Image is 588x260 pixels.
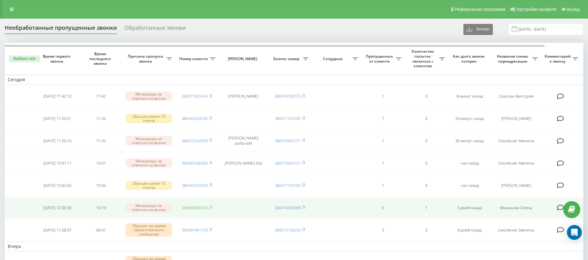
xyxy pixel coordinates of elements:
[79,152,122,174] td: 10:47
[453,54,486,64] span: Как долго звонок потерян
[5,24,117,34] div: Необработанные пропущенные звонки
[126,203,172,212] div: Менеджеры не ответили на звонок
[448,219,491,240] td: 8 дней назад
[79,86,122,107] td: 11:42
[361,108,405,129] td: 1
[275,138,301,143] a: 380675945727
[275,93,301,99] a: 380674762070
[79,108,122,129] td: 11:20
[567,225,582,240] div: Open Intercom Messenger
[491,130,541,151] td: Смоляная Эвелина
[494,54,532,64] span: Название схемы переадресации
[275,183,301,188] a: 380671703185
[448,86,491,107] td: 8 минут назад
[544,54,573,64] span: Комментарий к звонку
[126,223,172,237] div: Сброшен во время приветственного сообщения
[126,114,172,123] div: Сброшен ранее 10 секунд
[36,152,79,174] td: [DATE] 10:47:11
[448,175,491,196] td: час назад
[405,152,448,174] td: 0
[41,54,74,64] span: Время первого звонка
[275,160,301,166] a: 380675945727
[491,219,541,240] td: Смоляная Эвелина
[361,197,405,218] td: 5
[182,116,208,121] a: 380443234109
[361,86,405,107] td: 1
[182,227,208,233] a: 380995491739
[405,197,448,218] td: 1
[361,130,405,151] td: 1
[124,24,186,34] div: Обработанные звонки
[219,86,268,107] td: [PERSON_NAME]
[126,91,172,101] div: Менеджеры не ответили на звонок
[361,219,405,240] td: 3
[36,219,79,240] td: [DATE] 11:58:37
[126,181,172,190] div: Сброшен ранее 10 секунд
[463,24,493,35] button: Экспорт
[36,108,79,129] td: [DATE] 11:20:51
[405,130,448,151] td: 0
[491,175,541,196] td: [PERSON_NAME]
[182,183,208,188] a: 380443234359
[364,54,396,64] span: Пропущенных от клиента
[182,138,208,143] a: 380672262956
[79,219,122,240] td: 09:47
[448,152,491,174] td: час назад
[275,227,301,233] a: 380673158205
[491,86,541,107] td: Соколан Виктория
[126,54,166,64] span: Причина пропуска звонка
[271,56,303,61] span: Бизнес номер
[405,86,448,107] td: 0
[182,160,208,166] a: 380995398283
[361,175,405,196] td: 1
[182,205,208,210] a: 380668580258
[491,108,541,129] td: [PERSON_NAME]
[516,7,556,12] span: Настройки профиля
[275,205,301,210] a: 380674455068
[275,116,301,121] a: 380671703185
[405,108,448,129] td: 0
[491,197,541,218] td: Мішньова Олена
[126,136,172,145] div: Менеджеры не ответили на звонок
[79,175,122,196] td: 10:43
[448,108,491,129] td: 29 минут назад
[36,130,79,151] td: [DATE] 11:20:14
[491,152,541,174] td: Смоляная Эвелина
[405,219,448,240] td: 3
[448,130,491,151] td: 30 минут назад
[448,197,491,218] td: 5 дней назад
[36,86,79,107] td: [DATE] 11:42:10
[182,93,208,99] a: 380971425294
[408,49,439,68] span: Количество попыток связаться с клиентом
[361,152,405,174] td: 1
[9,55,40,62] button: Выбрать все
[126,158,172,168] div: Менеджеры не ответили на звонок
[178,56,210,61] span: Номер клиента
[36,175,79,196] td: [DATE] 10:43:50
[567,7,580,12] span: Выход
[315,56,352,61] span: Сотрудник
[224,56,263,61] span: [PERSON_NAME]
[84,51,117,66] span: Время последнего звонка
[454,7,505,12] span: Реферальная программа
[405,175,448,196] td: 0
[79,197,122,218] td: 10:19
[219,130,268,151] td: [PERSON_NAME] робочий
[219,152,268,174] td: [PERSON_NAME] 50а
[36,197,79,218] td: [DATE] 12:39:30
[79,130,122,151] td: 11:20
